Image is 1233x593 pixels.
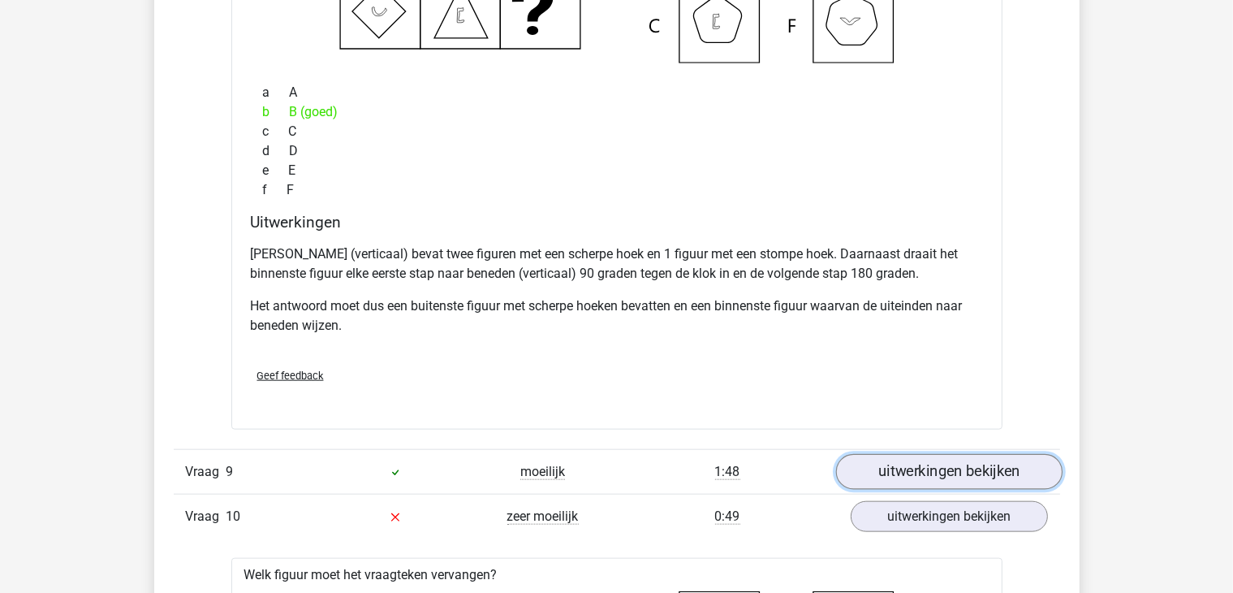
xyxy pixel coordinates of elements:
[257,370,324,382] span: Geef feedback
[251,141,983,161] div: D
[186,462,226,482] span: Vraag
[226,464,234,479] span: 9
[507,509,579,525] span: zeer moeilijk
[263,161,289,180] span: e
[251,161,983,180] div: E
[251,83,983,102] div: A
[251,122,983,141] div: C
[263,83,290,102] span: a
[263,102,290,122] span: b
[263,122,289,141] span: c
[226,509,241,524] span: 10
[851,501,1048,532] a: uitwerkingen bekijken
[715,509,740,525] span: 0:49
[251,102,983,122] div: B (goed)
[263,180,287,200] span: f
[251,296,983,335] p: Het antwoord moet dus een buitenste figuur met scherpe hoeken bevatten en een binnenste figuur wa...
[520,464,565,480] span: moeilijk
[263,141,290,161] span: d
[715,464,740,480] span: 1:48
[251,213,983,232] h4: Uitwerkingen
[835,455,1062,491] a: uitwerkingen bekijken
[251,180,983,200] div: F
[186,507,226,526] span: Vraag
[251,245,983,284] p: [PERSON_NAME] (verticaal) bevat twee figuren met een scherpe hoek en 1 figuur met een stompe hoek...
